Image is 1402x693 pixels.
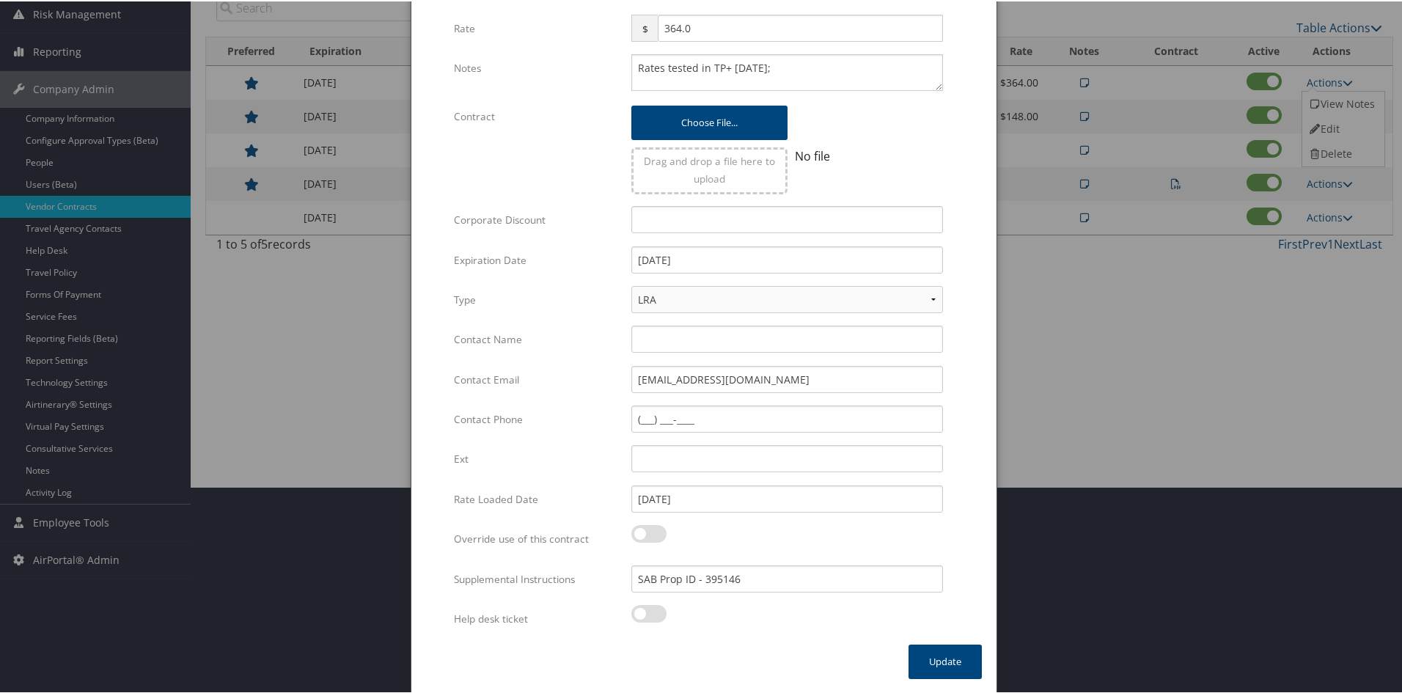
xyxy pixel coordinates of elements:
label: Contact Email [454,364,620,392]
label: Contract [454,101,620,129]
label: Notes [454,53,620,81]
label: Contact Phone [454,404,620,432]
label: Type [454,285,620,312]
label: Corporate Discount [454,205,620,232]
label: Rate [454,13,620,41]
label: Supplemental Instructions [454,564,620,592]
label: Contact Name [454,324,620,352]
span: $ [631,13,657,40]
label: Override use of this contract [454,524,620,551]
span: Drag and drop a file here to upload [644,153,775,184]
label: Ext [454,444,620,472]
label: Rate Loaded Date [454,484,620,512]
span: No file [795,147,830,163]
label: Help desk ticket [454,604,620,631]
button: Update [909,643,982,678]
input: (___) ___-____ [631,404,943,431]
label: Expiration Date [454,245,620,273]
